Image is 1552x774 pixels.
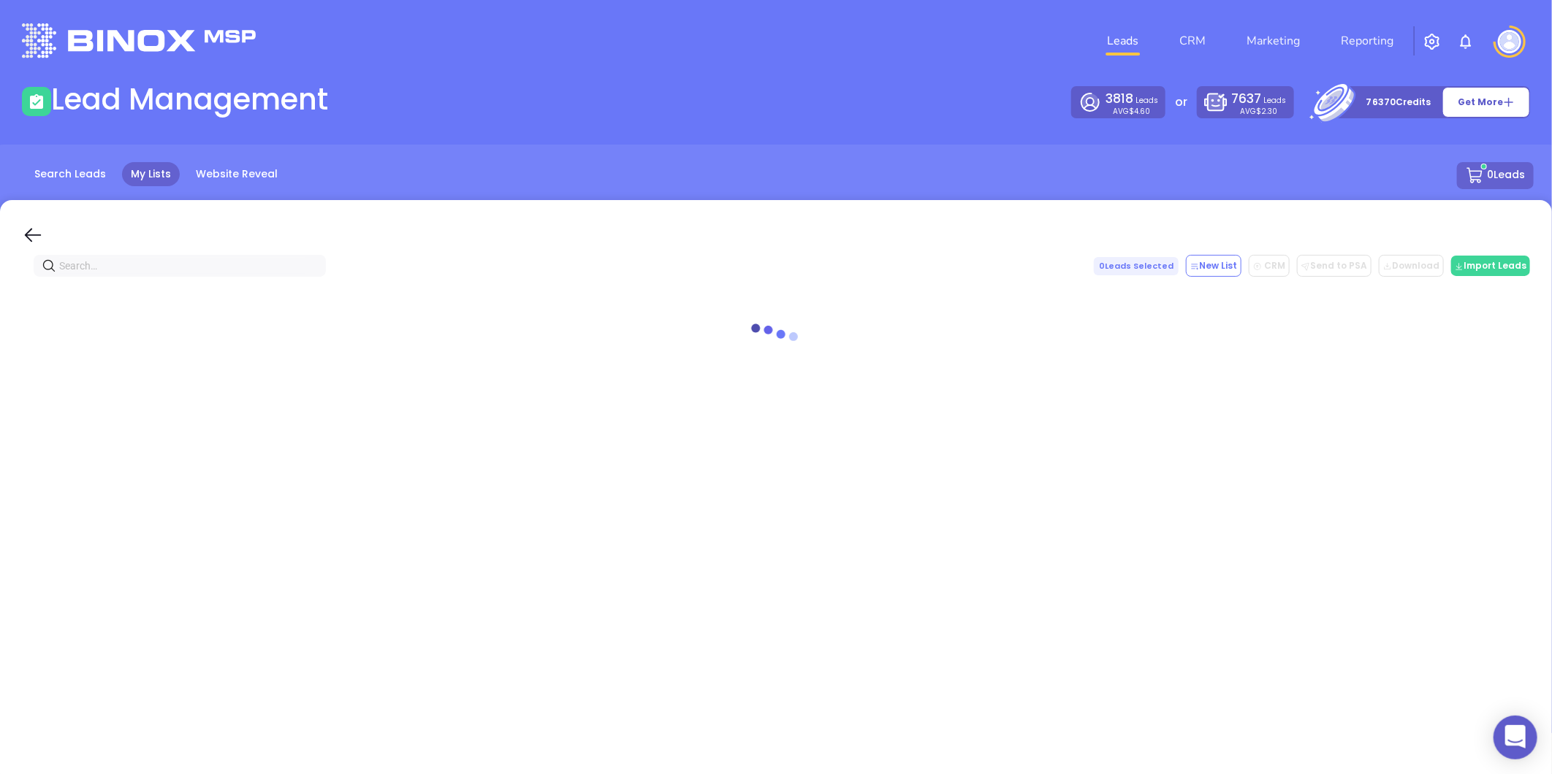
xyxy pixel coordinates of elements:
p: 76370 Credits [1366,95,1431,110]
a: Search Leads [26,162,115,186]
span: $4.60 [1130,106,1151,117]
input: Search… [59,258,306,274]
button: Import Leads [1451,256,1530,276]
a: Reporting [1335,26,1399,55]
a: Website Reveal [187,162,286,186]
img: user [1498,30,1521,53]
p: Leads [1106,90,1158,108]
p: AVG [1114,108,1151,115]
span: $2.30 [1257,106,1278,117]
img: logo [22,23,256,58]
button: Download [1379,255,1444,277]
span: 7637 [1231,90,1261,107]
button: 0Leads [1457,162,1534,189]
span: 3818 [1106,90,1133,107]
p: Leads [1231,90,1286,108]
p: or [1175,93,1187,111]
button: New List [1186,255,1241,277]
button: CRM [1249,255,1290,277]
h1: Lead Management [51,82,328,117]
a: Marketing [1241,26,1306,55]
img: iconSetting [1423,33,1441,50]
a: CRM [1173,26,1211,55]
button: Send to PSA [1297,255,1372,277]
span: 0 Leads Selected [1094,257,1179,275]
a: Leads [1101,26,1144,55]
button: Get More [1442,87,1530,118]
a: My Lists [122,162,180,186]
p: AVG [1241,108,1278,115]
img: iconNotification [1457,33,1475,50]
